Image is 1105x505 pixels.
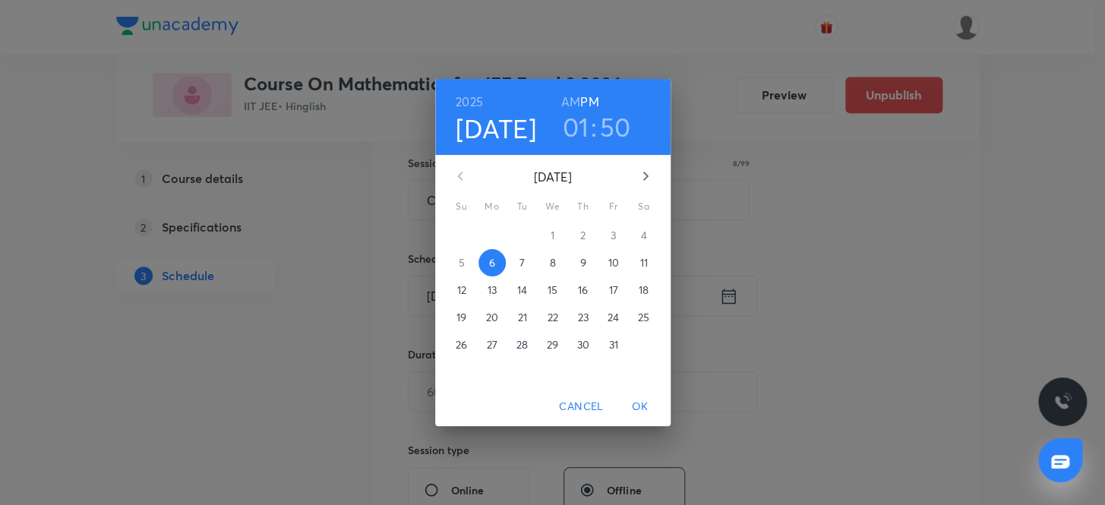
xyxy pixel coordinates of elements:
button: 7 [509,249,536,276]
p: 7 [519,255,525,270]
button: 14 [509,276,536,304]
span: Su [448,199,475,214]
button: 29 [539,331,567,358]
p: 23 [577,310,588,325]
button: 22 [539,304,567,331]
button: 27 [478,331,506,358]
h3: : [590,111,596,143]
span: We [539,199,567,214]
button: 11 [630,249,658,276]
button: 16 [570,276,597,304]
p: 22 [547,310,557,325]
button: 23 [570,304,597,331]
span: Th [570,199,597,214]
button: 24 [600,304,627,331]
p: 11 [639,255,647,270]
p: 30 [576,337,589,352]
span: Mo [478,199,506,214]
p: 24 [608,310,619,325]
span: Sa [630,199,658,214]
button: 31 [600,331,627,358]
span: OK [622,397,658,416]
p: 16 [578,282,588,298]
p: [DATE] [478,168,627,186]
p: 13 [487,282,496,298]
p: 26 [456,337,467,352]
button: 01 [563,111,589,143]
button: 2025 [456,91,483,112]
span: Tu [509,199,536,214]
button: 25 [630,304,658,331]
p: 9 [579,255,586,270]
button: 50 [600,111,631,143]
button: 28 [509,331,536,358]
p: 14 [517,282,527,298]
button: 9 [570,249,597,276]
button: 6 [478,249,506,276]
p: 8 [549,255,555,270]
p: 15 [548,282,557,298]
p: 20 [485,310,497,325]
p: 6 [488,255,494,270]
button: 12 [448,276,475,304]
p: 31 [608,337,617,352]
span: Cancel [559,397,603,416]
button: 13 [478,276,506,304]
p: 19 [456,310,466,325]
button: [DATE] [456,112,536,144]
span: Fr [600,199,627,214]
button: 15 [539,276,567,304]
p: 29 [547,337,558,352]
button: Cancel [553,393,609,421]
button: 10 [600,249,627,276]
button: OK [616,393,665,421]
button: 17 [600,276,627,304]
p: 21 [517,310,526,325]
button: 8 [539,249,567,276]
button: AM [561,91,580,112]
p: 18 [639,282,649,298]
p: 10 [608,255,618,270]
p: 17 [608,282,617,298]
p: 25 [638,310,649,325]
button: PM [580,91,598,112]
p: 12 [456,282,466,298]
button: 19 [448,304,475,331]
p: 28 [516,337,528,352]
p: 27 [486,337,497,352]
button: 18 [630,276,658,304]
button: 26 [448,331,475,358]
button: 20 [478,304,506,331]
button: 30 [570,331,597,358]
button: 21 [509,304,536,331]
